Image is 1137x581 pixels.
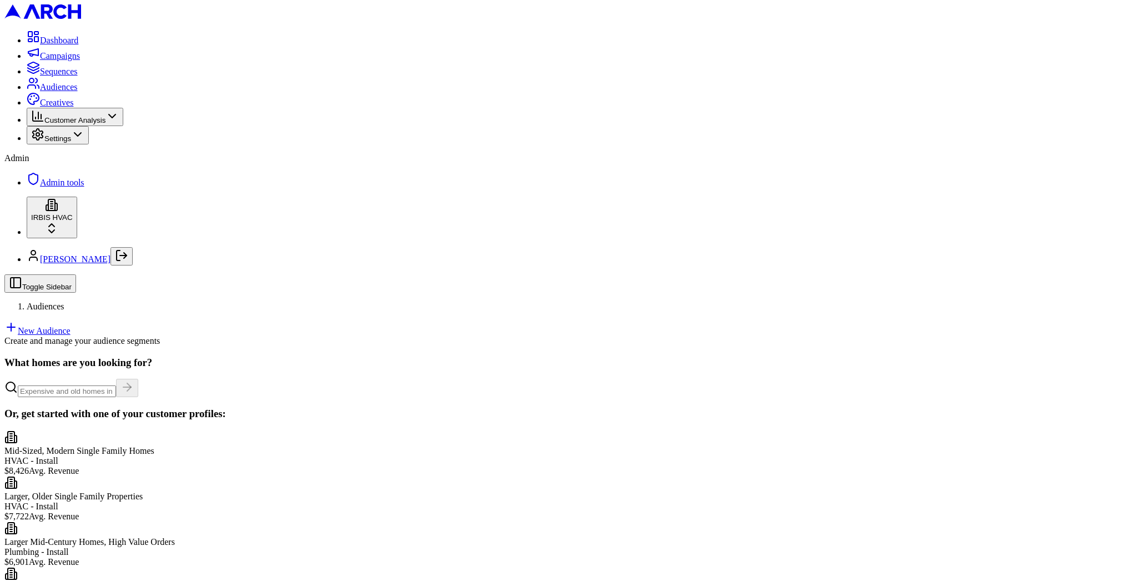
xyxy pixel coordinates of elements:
[27,126,89,144] button: Settings
[4,153,1133,163] div: Admin
[31,213,73,222] span: IRBIS HVAC
[4,456,58,465] span: HVAC - Install
[27,197,77,238] button: IRBIS HVAC
[4,357,1133,369] h3: What homes are you looking for?
[40,67,78,76] span: Sequences
[18,385,116,397] input: Expensive and old homes in greater SF Bay Area
[27,67,78,76] a: Sequences
[29,512,79,521] span: Avg. Revenue
[22,283,72,291] span: Toggle Sidebar
[4,537,1133,547] div: Larger Mid-Century Homes, High Value Orders
[27,302,64,311] span: Audiences
[4,446,1133,456] div: Mid-Sized, Modern Single Family Homes
[44,116,105,124] span: Customer Analysis
[29,466,79,475] span: Avg. Revenue
[40,36,78,45] span: Dashboard
[27,36,78,45] a: Dashboard
[40,178,84,187] span: Admin tools
[29,557,79,567] span: Avg. Revenue
[27,51,80,61] a: Campaigns
[27,98,73,107] a: Creatives
[27,178,84,187] a: Admin tools
[44,134,71,143] span: Settings
[4,502,58,511] span: HVAC - Install
[4,408,1133,420] h3: Or, get started with one of your customer profiles:
[4,492,1133,502] div: Larger, Older Single Family Properties
[27,82,78,92] a: Audiences
[40,254,110,264] a: [PERSON_NAME]
[40,98,73,107] span: Creatives
[4,547,69,557] span: Plumbing - Install
[4,557,29,567] span: $ 6,901
[27,108,123,126] button: Customer Analysis
[4,302,1133,312] nav: breadcrumb
[40,51,80,61] span: Campaigns
[40,82,78,92] span: Audiences
[4,336,1133,346] div: Create and manage your audience segments
[4,274,76,293] button: Toggle Sidebar
[4,466,29,475] span: $ 8,426
[4,326,71,335] a: New Audience
[4,512,29,521] span: $ 7,722
[110,247,133,266] button: Log out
